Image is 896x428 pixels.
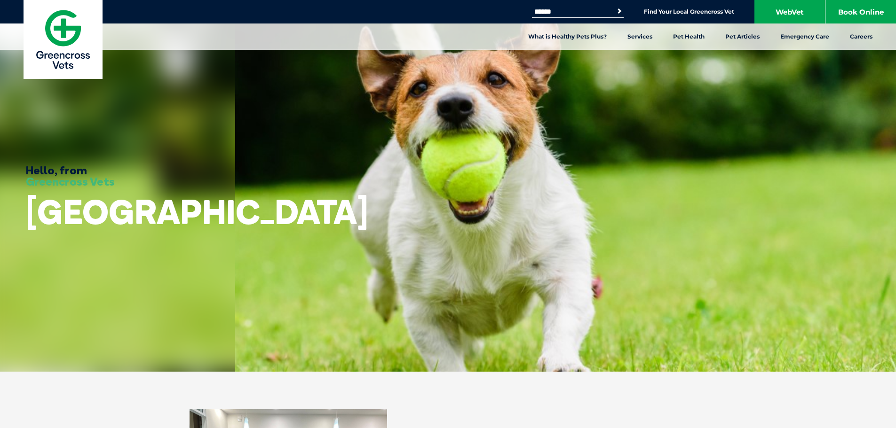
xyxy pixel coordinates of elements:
[663,23,715,50] a: Pet Health
[840,23,883,50] a: Careers
[26,164,115,187] h3: Hello, from
[715,23,770,50] a: Pet Articles
[518,23,617,50] a: What is Healthy Pets Plus?
[617,23,663,50] a: Services
[26,174,115,188] span: Greencross Vets
[615,7,624,16] button: Search
[644,8,734,16] a: Find Your Local Greencross Vet
[770,23,840,50] a: Emergency Care
[26,193,368,230] h1: [GEOGRAPHIC_DATA]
